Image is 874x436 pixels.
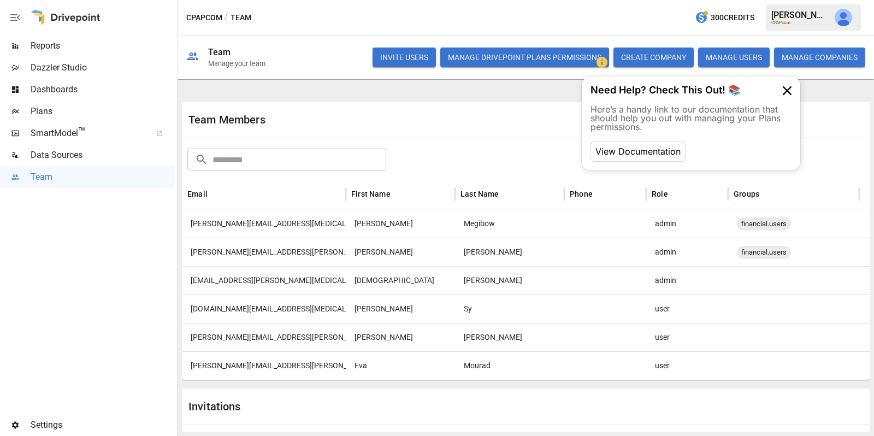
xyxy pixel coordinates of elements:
span: ™ [78,125,86,139]
div: user [646,294,728,323]
div: Groups [734,190,759,198]
div: Herbert [455,323,564,351]
div: user [646,323,728,351]
img: Julie Wilton [835,9,852,26]
div: admin [646,238,728,266]
div: Team [208,47,231,57]
div: Eva [346,351,455,380]
div: eric.herbert@cathaycapital.com [182,323,346,351]
div: First Name [351,190,391,198]
div: Manage your team [208,60,265,68]
div: Role [652,190,668,198]
span: Dazzler Studio [31,61,175,74]
div: user [646,351,728,380]
div: Phone [570,190,593,198]
span: Data Sources [31,149,175,162]
button: Sort [760,186,776,202]
span: Team [31,170,175,184]
span: financial.users [737,210,791,238]
div: Email [187,190,208,198]
span: financial.users [737,238,791,266]
button: Manage Drivepoint Plans Permissions [440,48,609,67]
div: Eric [346,294,455,323]
div: Sunita [346,266,455,294]
span: Plans [31,105,175,118]
div: CPAPcom [771,20,828,25]
div: Sy [455,294,564,323]
div: Joe [346,209,455,238]
div: Desai [455,266,564,294]
div: Team Members [188,113,526,126]
div: Last Name [460,190,499,198]
div: eva.mourad@cpap.com [182,351,346,380]
button: CREATE COMPANY [613,48,694,67]
div: Eric [346,323,455,351]
button: INVITE USERS [373,48,436,67]
div: Mourad [455,351,564,380]
div: thomas.gatto@cpap.com [182,238,346,266]
span: Settings [31,419,175,432]
button: Sort [500,186,516,202]
button: Sort [669,186,684,202]
div: sunita.desai@cpap.com [182,266,346,294]
span: Reports [31,39,175,52]
div: eric.sy@cpap.com [182,294,346,323]
span: 300 Credits [711,11,754,25]
div: Tom [346,238,455,266]
button: Sort [594,186,609,202]
span: Dashboards [31,83,175,96]
button: Sort [392,186,407,202]
button: Sort [209,186,224,202]
div: admin [646,266,728,294]
div: Gatto [455,238,564,266]
span: SmartModel [31,127,144,140]
div: [PERSON_NAME] [771,10,828,20]
button: MANAGE COMPANIES [774,48,865,67]
div: admin [646,209,728,238]
button: MANAGE USERS [698,48,770,67]
div: joe@cpap.com [182,209,346,238]
button: Julie Wilton [828,2,859,33]
button: CPAPcom [186,11,222,25]
div: Megibow [455,209,564,238]
button: 300Credits [690,8,759,28]
div: Invitations [188,400,526,413]
div: / [225,11,228,25]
